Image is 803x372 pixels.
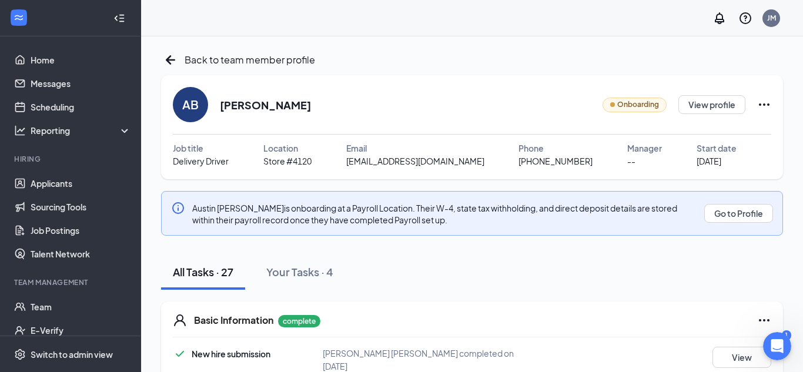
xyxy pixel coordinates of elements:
[697,142,737,155] span: Start date
[192,348,270,359] span: New hire submission
[518,142,544,155] span: Phone
[697,155,721,167] span: [DATE]
[346,142,367,155] span: Email
[31,348,113,360] div: Switch to admin view
[161,51,315,69] a: ArrowLeftNewBack to team member profile
[173,313,187,327] svg: User
[757,313,771,327] svg: Ellipses
[31,319,131,342] a: E-Verify
[678,95,745,114] button: View profile
[14,348,26,360] svg: Settings
[31,219,131,242] a: Job Postings
[712,347,771,368] button: View
[173,347,187,361] svg: Checkmark
[182,96,199,113] div: AB
[14,154,129,164] div: Hiring
[31,172,131,195] a: Applicants
[266,264,333,279] div: Your Tasks · 4
[31,48,131,72] a: Home
[627,155,635,167] span: --
[31,125,132,136] div: Reporting
[14,277,129,287] div: Team Management
[263,142,298,155] span: Location
[14,125,26,136] svg: Analysis
[31,242,131,266] a: Talent Network
[31,295,131,319] a: Team
[346,155,484,167] span: [EMAIL_ADDRESS][DOMAIN_NAME]
[220,98,311,112] h2: [PERSON_NAME]
[627,142,662,155] span: Manager
[323,348,514,371] span: [PERSON_NAME] [PERSON_NAME] completed on [DATE]
[31,72,131,95] a: Messages
[704,204,773,223] button: Go to Profile
[13,12,25,24] svg: WorkstreamLogo
[173,142,203,155] span: Job title
[763,332,791,360] iframe: Intercom live chat
[263,155,312,167] span: Store #4120
[617,99,659,110] span: Onboarding
[192,203,677,225] span: Austin [PERSON_NAME] is onboarding at a Payroll Location. Their W-4, state tax withholding, and d...
[31,95,131,119] a: Scheduling
[173,264,233,279] div: All Tasks · 27
[171,201,185,215] svg: Info
[518,155,593,167] span: [PHONE_NUMBER]
[738,11,752,25] svg: QuestionInfo
[185,52,315,67] span: Back to team member profile
[31,195,131,219] a: Sourcing Tools
[757,98,771,112] svg: Ellipses
[712,11,727,25] svg: Notifications
[767,13,776,23] div: JM
[161,51,180,69] svg: ArrowLeftNew
[113,12,125,24] svg: Collapse
[782,330,791,340] div: 1
[278,315,320,327] p: complete
[173,155,229,167] span: Delivery Driver
[194,314,273,327] h5: Basic Information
